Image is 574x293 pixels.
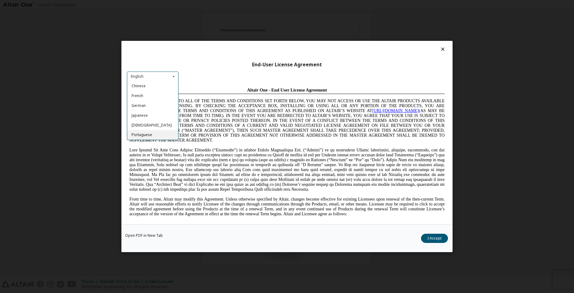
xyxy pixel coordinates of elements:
span: Lore Ipsumd Sit Ame Cons Adipisc Elitseddo (“Eiusmodte”) in utlabor Etdolo Magnaaliqua Eni. (“Adm... [2,63,318,107]
span: IF YOU DO NOT AGREE TO ALL OF THE TERMS AND CONDITIONS SET FORTH BELOW, YOU MAY NOT ACCESS OR USE... [2,14,318,57]
span: Chinese [132,84,146,89]
a: [URL][DOMAIN_NAME] [245,23,292,28]
span: German [132,103,146,108]
div: English [131,75,143,78]
span: Altair One - End User License Agreement [120,2,200,7]
span: Portuguese [132,132,152,138]
span: From time to time, Altair may modify this Agreement. Unless otherwise specified by Altair, change... [2,112,318,131]
button: I Accept [421,234,448,243]
span: [DEMOGRAPHIC_DATA] [132,123,172,128]
span: Japanese [132,113,148,118]
div: End-User License Agreement [127,62,447,68]
span: French [132,93,143,99]
a: Open PDF in New Tab [125,234,163,237]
